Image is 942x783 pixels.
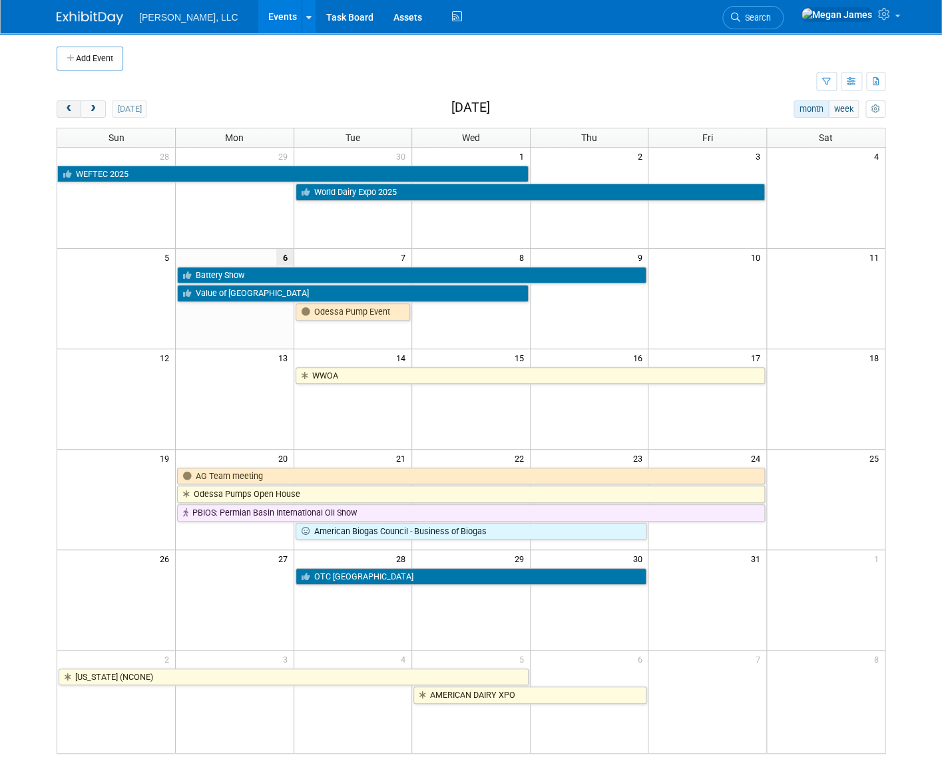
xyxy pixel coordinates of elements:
button: prev [57,100,81,118]
a: Battery Show [177,267,646,284]
span: Sat [819,132,833,143]
a: OTC [GEOGRAPHIC_DATA] [296,568,647,585]
span: [PERSON_NAME], LLC [139,12,238,23]
span: 19 [158,450,175,466]
a: Odessa Pumps Open House [177,486,765,503]
span: 18 [868,349,885,366]
span: 28 [395,550,411,567]
span: Fri [702,132,713,143]
span: 2 [636,148,648,164]
span: 3 [754,148,766,164]
a: World Dairy Expo 2025 [296,184,765,201]
button: week [828,100,859,118]
span: 17 [750,349,766,366]
a: Search [722,6,784,29]
span: 4 [873,148,885,164]
span: Tue [346,132,360,143]
span: 28 [158,148,175,164]
span: Wed [462,132,480,143]
h2: [DATE] [451,100,489,115]
span: 13 [277,349,294,366]
span: 12 [158,349,175,366]
span: 7 [754,651,766,667]
span: 20 [277,450,294,466]
span: 29 [513,550,530,567]
span: 16 [631,349,648,366]
a: American Biogas Council - Business of Biogas [296,523,647,540]
span: Mon [225,132,244,143]
span: 31 [750,550,766,567]
button: [DATE] [112,100,147,118]
i: Personalize Calendar [871,105,879,114]
a: Value of [GEOGRAPHIC_DATA] [177,285,529,302]
span: 6 [636,651,648,667]
span: 8 [873,651,885,667]
span: 3 [282,651,294,667]
span: Sun [109,132,124,143]
span: 21 [395,450,411,466]
a: PBIOS: Permian Basin International Oil Show [177,504,765,522]
a: WWOA [296,367,765,385]
span: 24 [750,450,766,466]
span: 10 [750,249,766,265]
button: Add Event [57,47,123,71]
a: [US_STATE] (NCONE) [59,669,529,686]
span: 26 [158,550,175,567]
span: 4 [399,651,411,667]
span: 9 [636,249,648,265]
span: 1 [518,148,530,164]
span: 23 [631,450,648,466]
span: Thu [581,132,597,143]
span: 1 [873,550,885,567]
span: 30 [631,550,648,567]
span: 29 [277,148,294,164]
span: 5 [163,249,175,265]
button: month [794,100,829,118]
a: AMERICAN DAIRY XPO [413,687,646,704]
a: AG Team meeting [177,468,765,485]
span: 11 [868,249,885,265]
span: 30 [395,148,411,164]
button: myCustomButton [865,100,885,118]
span: 27 [277,550,294,567]
span: 14 [395,349,411,366]
span: Search [740,13,771,23]
a: Odessa Pump Event [296,303,411,321]
span: 2 [163,651,175,667]
img: ExhibitDay [57,11,123,25]
img: Megan James [801,7,873,22]
a: WEFTEC 2025 [57,166,529,183]
span: 6 [276,249,294,265]
button: next [81,100,105,118]
span: 22 [513,450,530,466]
span: 8 [518,249,530,265]
span: 15 [513,349,530,366]
span: 5 [518,651,530,667]
span: 7 [399,249,411,265]
span: 25 [868,450,885,466]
